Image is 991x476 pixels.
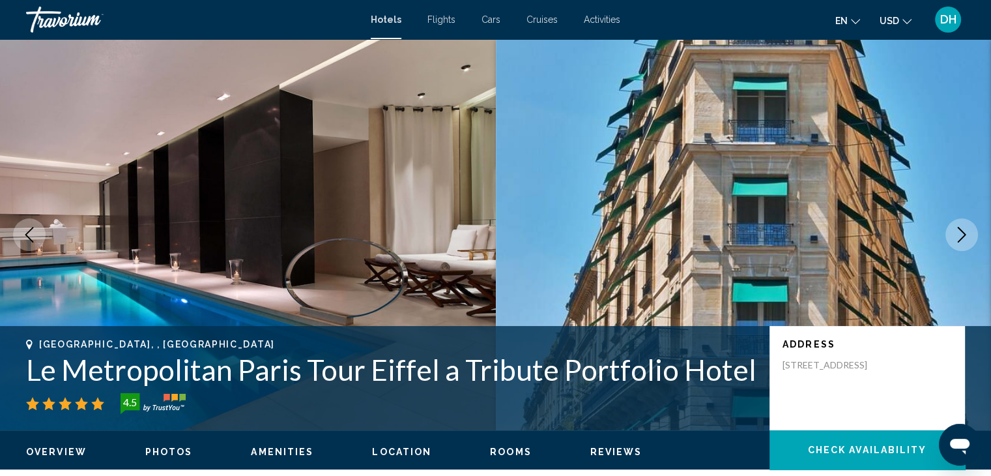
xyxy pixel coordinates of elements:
img: trustyou-badge-hor.svg [121,393,186,414]
button: Amenities [251,446,313,458]
button: Location [372,446,431,458]
button: Change language [835,11,860,30]
iframe: Button to launch messaging window [939,424,981,466]
button: Overview [26,446,87,458]
div: 4.5 [117,394,143,410]
span: en [835,16,848,26]
button: Check Availability [769,430,965,469]
a: Flights [427,14,455,25]
span: USD [880,16,899,26]
button: Rooms [490,446,532,458]
button: Reviews [590,446,642,458]
button: Next image [945,218,978,251]
a: Cruises [526,14,558,25]
a: Hotels [371,14,401,25]
a: Travorium [26,7,358,33]
h1: Le Metropolitan Paris Tour Eiffel a Tribute Portfolio Hotel [26,353,756,387]
p: [STREET_ADDRESS] [783,359,887,371]
span: DH [940,13,956,26]
button: User Menu [931,6,965,33]
span: Check Availability [808,445,927,456]
button: Change currency [880,11,912,30]
p: Address [783,339,952,350]
a: Cars [481,14,500,25]
button: Photos [145,446,193,458]
span: [GEOGRAPHIC_DATA], , [GEOGRAPHIC_DATA] [39,339,275,350]
a: Activities [584,14,620,25]
button: Previous image [13,218,46,251]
